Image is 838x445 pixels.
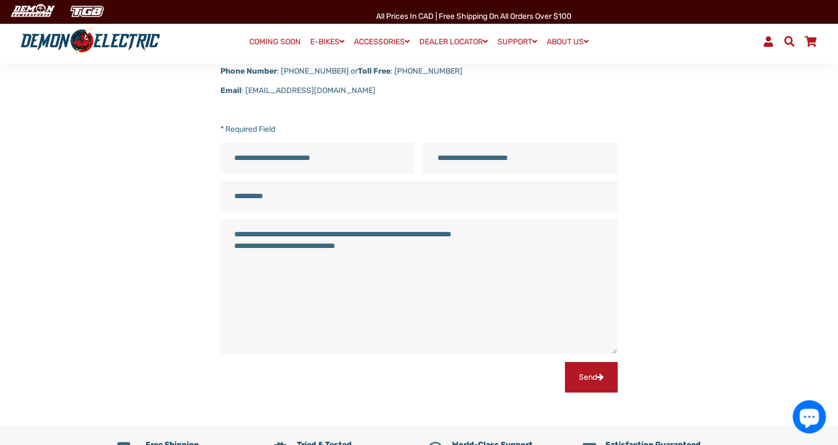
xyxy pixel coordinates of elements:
p: : [PHONE_NUMBER] or : [PHONE_NUMBER] [220,65,618,77]
p: : [EMAIL_ADDRESS][DOMAIN_NAME] [220,85,618,96]
p: * Required Field [220,123,618,135]
img: Demon Electric [6,2,59,20]
button: Send [565,362,618,392]
inbox-online-store-chat: Shopify online store chat [789,400,829,436]
img: Demon Electric logo [17,27,164,56]
a: SUPPORT [493,34,541,50]
a: COMING SOON [245,34,305,50]
strong: Phone Number [220,66,277,76]
a: ABOUT US [543,34,593,50]
strong: Toll Free [358,66,390,76]
a: DEALER LOCATOR [415,34,492,50]
a: E-BIKES [306,34,348,50]
img: TGB Canada [64,2,110,20]
strong: Email [220,86,241,95]
a: ACCESSORIES [350,34,414,50]
span: All Prices in CAD | Free shipping on all orders over $100 [376,12,572,21]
